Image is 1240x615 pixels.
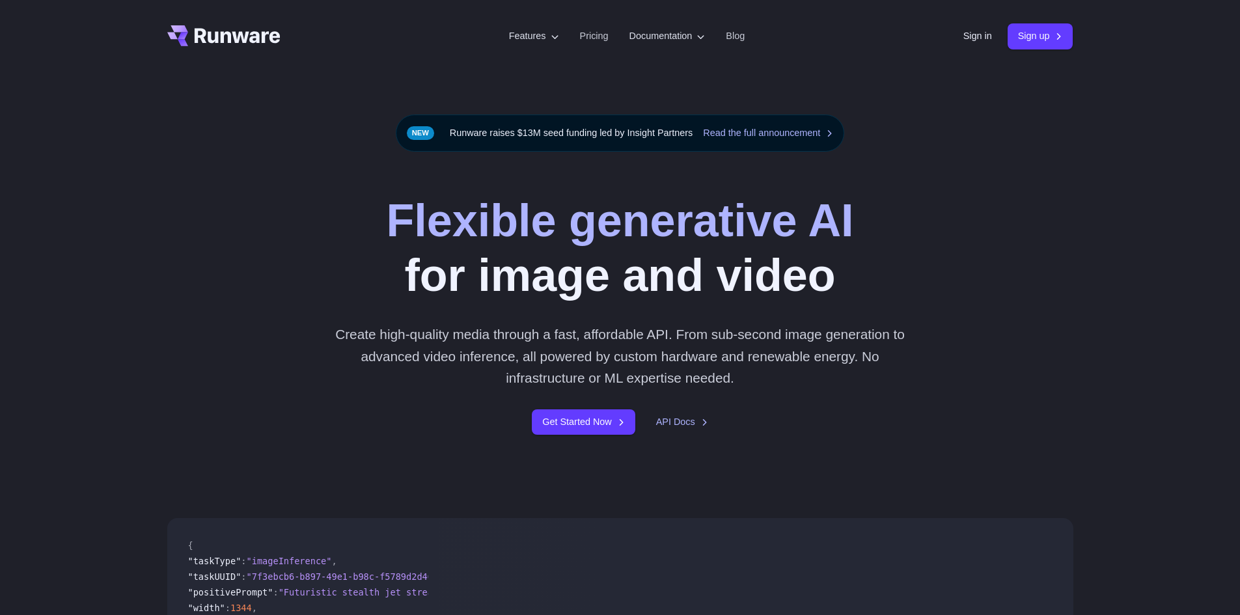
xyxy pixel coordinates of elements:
span: , [252,603,257,613]
span: "imageInference" [247,556,332,566]
span: "taskUUID" [188,571,241,582]
h1: for image and video [386,193,853,303]
span: 1344 [230,603,252,613]
span: "taskType" [188,556,241,566]
p: Create high-quality media through a fast, affordable API. From sub-second image generation to adv... [330,323,910,389]
a: Pricing [580,29,609,44]
div: Runware raises $13M seed funding led by Insight Partners [396,115,845,152]
strong: Flexible generative AI [386,195,853,246]
span: "positivePrompt" [188,587,273,597]
span: : [241,571,246,582]
a: Go to / [167,25,281,46]
span: : [225,603,230,613]
a: Sign up [1008,23,1073,49]
span: "width" [188,603,225,613]
label: Features [509,29,559,44]
span: { [188,540,193,551]
span: "Futuristic stealth jet streaking through a neon-lit cityscape with glowing purple exhaust" [279,587,764,597]
span: : [273,587,278,597]
a: API Docs [656,415,708,430]
a: Sign in [963,29,992,44]
a: Get Started Now [532,409,635,435]
a: Read the full announcement [703,126,833,141]
span: "7f3ebcb6-b897-49e1-b98c-f5789d2d40d7" [247,571,449,582]
span: , [331,556,337,566]
a: Blog [726,29,745,44]
label: Documentation [629,29,706,44]
span: : [241,556,246,566]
